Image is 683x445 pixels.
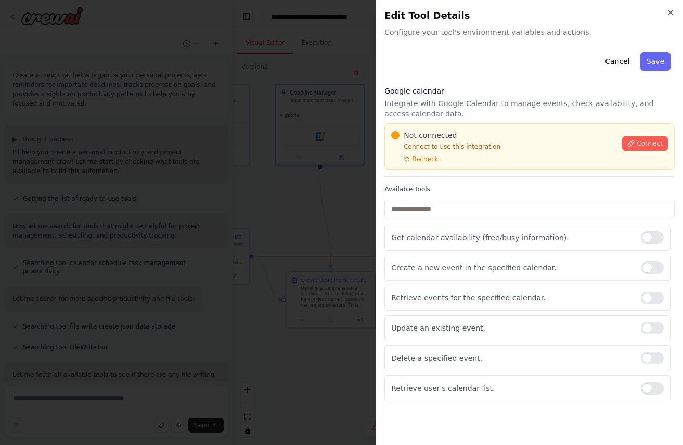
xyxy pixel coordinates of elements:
[384,86,675,96] h3: Google calendar
[391,353,633,363] p: Delete a specified event.
[391,142,616,151] p: Connect to use this integration
[391,263,633,273] p: Create a new event in the specified calendar.
[384,185,675,193] label: Available Tools
[391,323,633,333] p: Update an existing event.
[391,155,438,163] button: Recheck
[404,130,457,140] span: Not connected
[599,52,636,71] button: Cancel
[391,232,633,243] p: Get calendar availability (free/busy information).
[640,52,671,71] button: Save
[384,27,675,37] span: Configure your tool's environment variables and actions.
[384,98,675,119] p: Integrate with Google Calendar to manage events, check availability, and access calendar data.
[384,8,675,23] h2: Edit Tool Details
[622,136,668,151] button: Connect
[412,155,438,163] span: Recheck
[391,293,633,303] p: Retrieve events for the specified calendar.
[637,139,663,148] span: Connect
[391,383,633,394] p: Retrieve user's calendar list.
